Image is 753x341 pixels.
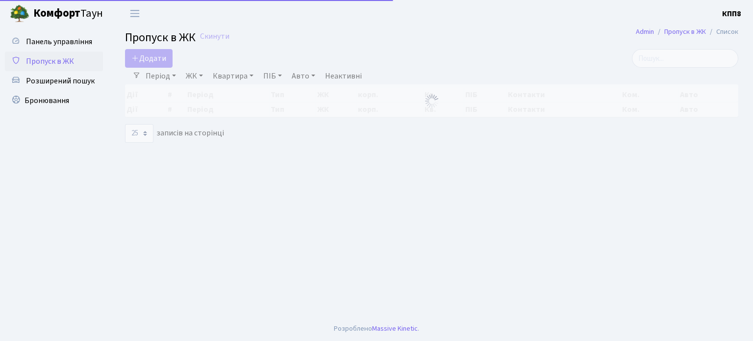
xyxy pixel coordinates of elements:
a: Розширений пошук [5,71,103,91]
span: Пропуск в ЖК [26,56,74,67]
b: Комфорт [33,5,80,21]
span: Пропуск в ЖК [125,29,196,46]
a: Період [142,68,180,84]
span: Бронювання [25,95,69,106]
select: записів на сторінці [125,124,153,143]
a: ЖК [182,68,207,84]
a: Пропуск в ЖК [664,26,706,37]
span: Панель управління [26,36,92,47]
li: Список [706,26,738,37]
a: Бронювання [5,91,103,110]
label: записів на сторінці [125,124,224,143]
div: Розроблено . [334,323,419,334]
nav: breadcrumb [621,22,753,42]
a: Massive Kinetic [372,323,418,334]
span: Таун [33,5,103,22]
a: КПП8 [722,8,741,20]
span: Додати [131,53,166,64]
img: Обробка... [424,93,440,109]
a: Скинути [200,32,229,41]
a: Пропуск в ЖК [5,52,103,71]
a: Додати [125,49,173,68]
span: Розширений пошук [26,76,95,86]
a: ПІБ [259,68,286,84]
img: logo.png [10,4,29,24]
button: Переключити навігацію [123,5,147,22]
a: Авто [288,68,319,84]
a: Admin [636,26,654,37]
a: Панель управління [5,32,103,52]
a: Неактивні [321,68,366,84]
input: Пошук... [632,49,738,68]
b: КПП8 [722,8,741,19]
a: Квартира [209,68,257,84]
